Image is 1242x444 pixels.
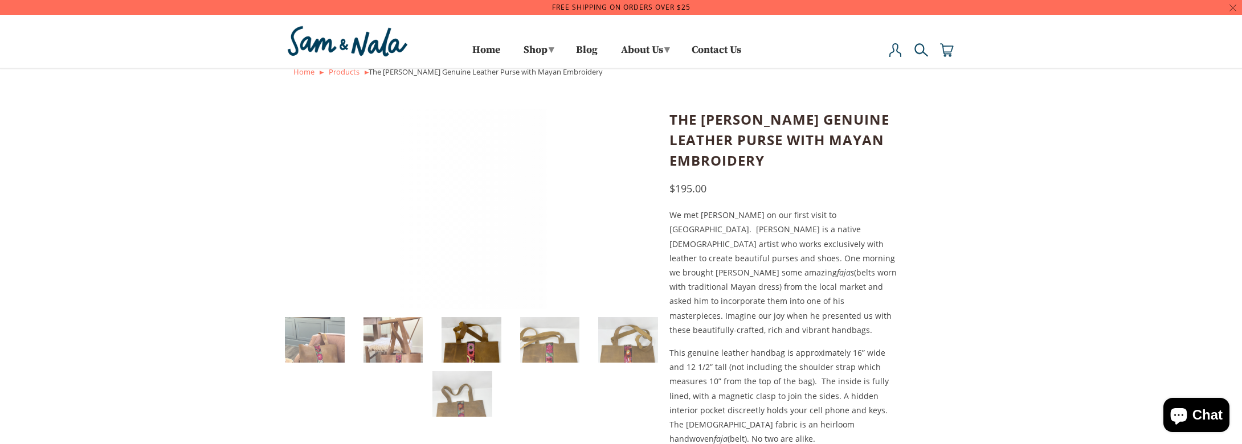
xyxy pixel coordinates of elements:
a: Products [329,67,359,77]
span: faja [714,433,728,444]
span: ▾ [549,43,554,56]
img: cart-icon [940,43,954,57]
span: (belts worn with traditional Mayan dress) from the local market and asked him to incorporate them... [669,267,897,335]
img: search-icon [914,43,928,57]
span: $195.00 [669,182,706,195]
img: user-icon [889,43,902,57]
img: 002_d79ca490-8f4d-4dca-b470-352e7a4d11d8_300x.jpg [520,317,580,397]
span: ▾ [664,43,669,56]
a: My Account [889,43,902,68]
img: 003_5a02a216-8628-44a9-8084-2ff5ed0b5a32_300x.jpg [598,317,658,397]
img: IMG_2420_300x.jpg [285,317,345,397]
a: Home [472,46,500,65]
a: Blog [576,46,598,65]
inbox-online-store-chat: Shopify online store chat [1160,398,1233,435]
img: 001_1671786c-4724-4736-a9d5-56b1234e5082_300x.jpg [442,317,501,397]
img: or.png [365,71,369,75]
img: or.png [320,71,324,75]
a: Search [914,43,928,68]
img: Sam & Nala [285,23,410,59]
a: The Elio Genuine Leather Purse with Mayan Embroidery [285,109,658,309]
span: fajas [837,267,854,278]
span: This genuine leather handbag is approximately 16” wide and 12 1/2” tall (not including the should... [669,347,889,444]
a: Contact Us [692,46,741,65]
div: The [PERSON_NAME] Genuine Leather Purse with Mayan Embroidery [293,65,949,79]
img: IMG_2424_300x.jpg [363,317,423,397]
a: Shop▾ [520,40,557,65]
a: About Us▾ [617,40,672,65]
span: (belt). No two are alike. [728,433,815,444]
a: Home [293,67,314,77]
h1: The [PERSON_NAME] Genuine Leather Purse with Mayan Embroidery [669,109,900,171]
a: Free Shipping on orders over $25 [552,2,691,12]
span: We met [PERSON_NAME] on our first visit to [GEOGRAPHIC_DATA]. [PERSON_NAME] is a native [DEMOGRAP... [669,209,895,278]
